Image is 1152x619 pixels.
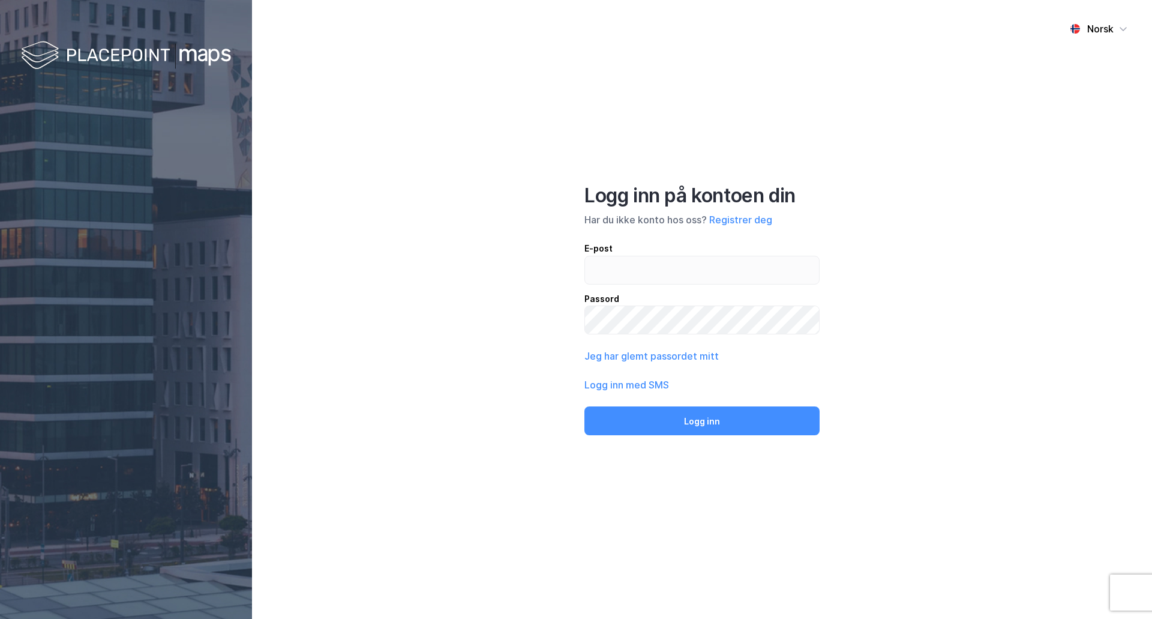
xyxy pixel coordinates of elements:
[584,349,719,363] button: Jeg har glemt passordet mitt
[584,406,820,435] button: Logg inn
[21,38,231,74] img: logo-white.f07954bde2210d2a523dddb988cd2aa7.svg
[1087,22,1114,36] div: Norsk
[584,378,669,392] button: Logg inn med SMS
[584,213,820,227] div: Har du ikke konto hos oss?
[709,213,772,227] button: Registrer deg
[584,241,820,256] div: E-post
[584,292,820,306] div: Passord
[584,184,820,208] div: Logg inn på kontoen din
